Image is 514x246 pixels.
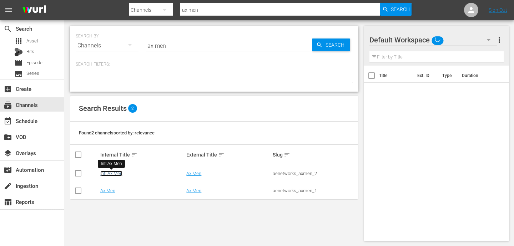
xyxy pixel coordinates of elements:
div: Bits [14,48,23,56]
span: Series [14,70,23,78]
span: sort [284,152,290,158]
span: Episode [26,59,42,66]
span: Ingestion [4,182,12,190]
a: Sign Out [489,7,507,13]
span: Found 2 channels sorted by: relevance [79,130,155,135]
th: Type [438,66,458,86]
a: Ax Men [100,188,115,193]
a: Intl Ax Men [100,171,122,176]
a: Ax Men [186,188,201,193]
th: Duration [458,66,500,86]
span: Create [4,85,12,93]
span: Automation [4,166,12,174]
span: Reports [4,198,12,206]
span: 2 [128,104,137,113]
span: Bits [26,48,34,55]
div: aenetworks_axmen_1 [273,188,357,193]
span: Episode [14,58,23,67]
span: Asset [26,37,38,45]
span: more_vert [495,36,504,44]
div: Channels [76,36,138,56]
span: Channels [4,101,12,109]
span: Overlays [4,149,12,158]
span: menu [4,6,13,14]
span: Asset [14,37,23,45]
div: Slug [273,150,357,159]
th: Title [379,66,413,86]
span: sort [218,152,225,158]
button: Search [312,39,350,51]
a: Ax Men [186,171,201,176]
span: sort [131,152,137,158]
div: External Title [186,150,271,159]
th: Ext. ID [413,66,438,86]
span: Search [323,39,350,51]
span: Search Results [79,104,127,113]
div: Internal Title [100,150,185,159]
span: Schedule [4,117,12,125]
span: Search [391,3,410,16]
span: Search [4,25,12,33]
div: aenetworks_axmen_2 [273,171,357,176]
span: Series [26,70,39,77]
div: Default Workspace [369,30,498,50]
div: Intl Ax Men [101,161,122,167]
p: Search Filters: [76,61,353,67]
img: ans4CAIJ8jUAAAAAAAAAAAAAAAAAAAAAAAAgQb4GAAAAAAAAAAAAAAAAAAAAAAAAJMjXAAAAAAAAAAAAAAAAAAAAAAAAgAT5G... [17,2,51,19]
button: more_vert [495,31,504,48]
button: Search [380,3,412,16]
span: VOD [4,133,12,142]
